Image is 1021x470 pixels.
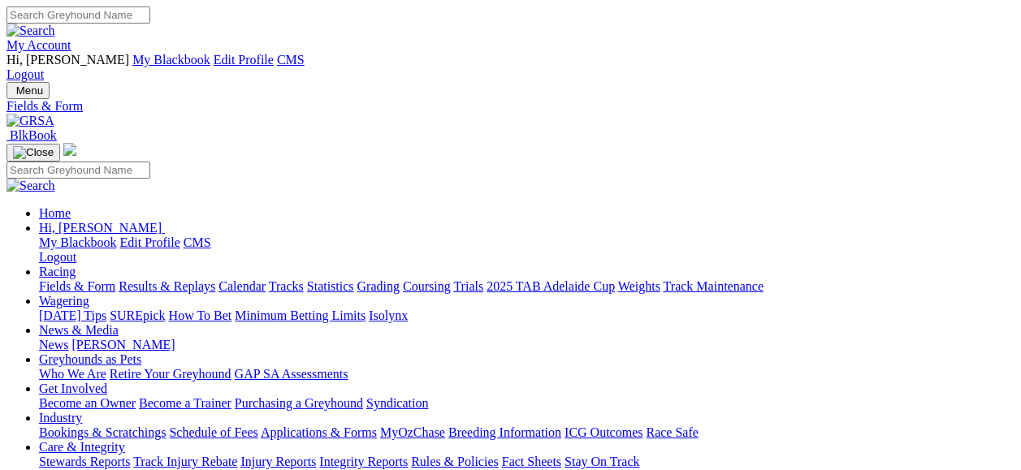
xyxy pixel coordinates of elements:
a: Grading [357,279,400,293]
a: News [39,338,68,351]
a: Fact Sheets [502,455,561,468]
img: GRSA [6,114,54,128]
a: Stewards Reports [39,455,130,468]
div: Wagering [39,308,1015,323]
div: Industry [39,425,1015,440]
a: Who We Are [39,367,106,381]
div: News & Media [39,338,1015,352]
a: Statistics [307,279,354,293]
a: Applications & Forms [261,425,377,439]
a: Weights [618,279,660,293]
input: Search [6,6,150,24]
a: Injury Reports [240,455,316,468]
img: logo-grsa-white.png [63,143,76,156]
span: BlkBook [10,128,57,142]
a: Calendar [218,279,266,293]
input: Search [6,162,150,179]
a: Get Involved [39,382,107,395]
a: Minimum Betting Limits [235,308,366,322]
span: Hi, [PERSON_NAME] [39,221,162,235]
a: [PERSON_NAME] [71,338,175,351]
a: SUREpick [110,308,165,322]
a: Edit Profile [214,53,274,67]
a: How To Bet [169,308,232,322]
a: Logout [6,67,44,81]
span: Menu [16,84,43,97]
a: Edit Profile [120,235,180,249]
div: Get Involved [39,396,1015,411]
a: Wagering [39,294,89,308]
a: News & Media [39,323,119,337]
div: Hi, [PERSON_NAME] [39,235,1015,265]
a: BlkBook [6,128,57,142]
a: Track Injury Rebate [133,455,237,468]
img: Search [6,179,55,193]
a: 2025 TAB Adelaide Cup [487,279,615,293]
a: Greyhounds as Pets [39,352,141,366]
a: Industry [39,411,82,425]
a: Trials [453,279,483,293]
div: Racing [39,279,1015,294]
span: Hi, [PERSON_NAME] [6,53,129,67]
img: Search [6,24,55,38]
img: Close [13,146,54,159]
a: MyOzChase [380,425,445,439]
a: [DATE] Tips [39,308,106,322]
button: Toggle navigation [6,144,60,162]
a: CMS [184,235,211,249]
a: My Account [6,38,71,52]
div: Care & Integrity [39,455,1015,469]
a: Isolynx [369,308,408,322]
a: Retire Your Greyhound [110,367,231,381]
a: Tracks [269,279,304,293]
a: Track Maintenance [664,279,764,293]
a: Home [39,206,71,220]
a: Schedule of Fees [169,425,257,439]
a: Become a Trainer [139,396,231,410]
a: Results & Replays [119,279,215,293]
a: Stay On Track [565,455,639,468]
a: Rules & Policies [411,455,499,468]
a: My Blackbook [132,53,210,67]
a: Logout [39,250,76,264]
a: ICG Outcomes [565,425,642,439]
div: My Account [6,53,1015,82]
a: Syndication [366,396,428,410]
a: Fields & Form [6,99,1015,114]
a: Racing [39,265,76,278]
a: Care & Integrity [39,440,125,454]
a: Breeding Information [448,425,561,439]
a: Integrity Reports [319,455,408,468]
a: Fields & Form [39,279,115,293]
a: Hi, [PERSON_NAME] [39,221,165,235]
a: Bookings & Scratchings [39,425,166,439]
a: Race Safe [646,425,698,439]
a: Coursing [403,279,451,293]
a: GAP SA Assessments [235,367,348,381]
a: Become an Owner [39,396,136,410]
a: Purchasing a Greyhound [235,396,363,410]
div: Greyhounds as Pets [39,367,1015,382]
a: My Blackbook [39,235,117,249]
button: Toggle navigation [6,82,50,99]
a: CMS [277,53,305,67]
